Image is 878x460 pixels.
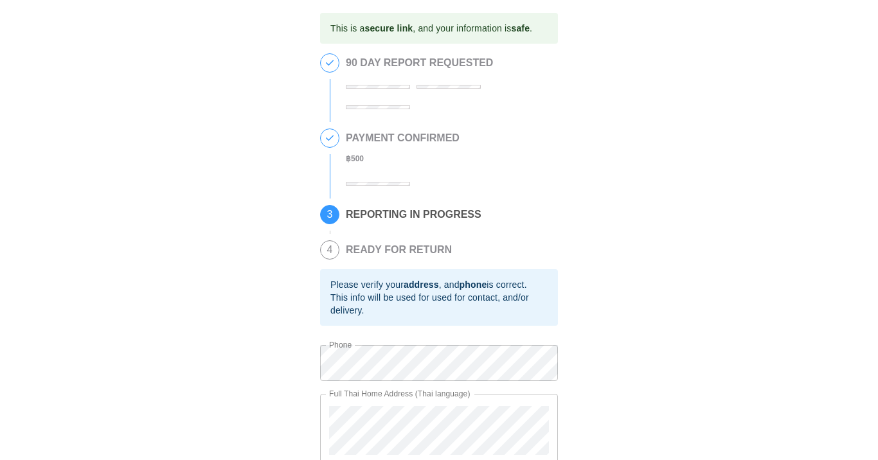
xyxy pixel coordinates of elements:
[321,241,339,259] span: 4
[346,132,460,144] h2: PAYMENT CONFIRMED
[330,17,532,40] div: This is a , and your information is .
[321,206,339,224] span: 3
[404,279,439,290] b: address
[460,279,487,290] b: phone
[321,129,339,147] span: 2
[330,278,548,291] div: Please verify your , and is correct.
[321,54,339,72] span: 1
[364,23,413,33] b: secure link
[346,154,364,163] b: ฿ 500
[511,23,530,33] b: safe
[346,244,452,256] h2: READY FOR RETURN
[346,57,551,69] h2: 90 DAY REPORT REQUESTED
[346,209,481,220] h2: REPORTING IN PROGRESS
[330,291,548,317] div: This info will be used for used for contact, and/or delivery.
